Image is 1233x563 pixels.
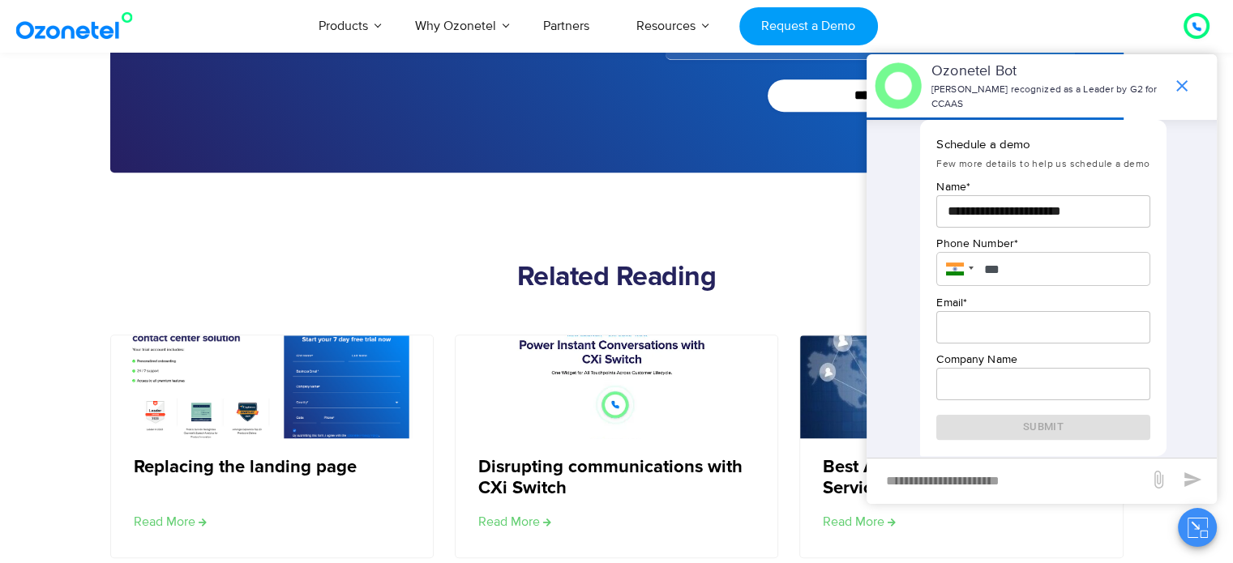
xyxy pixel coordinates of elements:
[936,294,1150,311] p: Email *
[823,457,1098,500] a: Best AI Tools for Customer Service in [DATE]
[936,136,1150,155] p: Schedule a demo
[1178,508,1217,547] button: Close chat
[134,457,357,478] a: Replacing the landing page
[936,158,1150,170] span: Few more details to help us schedule a demo
[931,61,1164,83] p: Ozonetel Bot
[936,252,978,286] div: India: + 91
[936,351,1150,368] p: Company Name
[134,512,207,531] a: Read more about Replacing the landing page
[936,235,1150,252] p: Phone Number *
[936,178,1150,195] p: Name *
[478,512,551,531] a: Read more about Disrupting communications with CXi Switch
[478,457,753,500] a: Disrupting communications with CXi Switch
[823,512,896,531] a: Read more about Best AI Tools for Customer Service in 2024
[739,7,878,45] a: Request a Demo
[1166,70,1198,102] span: end chat or minimize
[110,262,1124,294] h2: Related Reading
[931,83,1164,112] p: [PERSON_NAME] recognized as a Leader by G2 for CCAAS
[875,467,1141,496] div: new-msg-input
[875,62,922,109] img: header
